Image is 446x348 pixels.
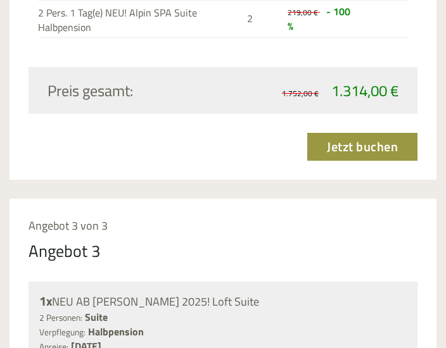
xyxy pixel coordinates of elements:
[39,311,82,324] small: 2 Personen:
[282,87,319,99] span: 1.752,00 €
[331,79,398,102] span: 1.314,00 €
[242,1,283,38] td: 2
[288,6,318,18] span: 219,00 €
[38,1,242,38] td: 2 Pers. 1 Tag(e) NEU! Alpin SPA Suite Halbpension
[29,217,108,234] span: Angebot 3 von 3
[39,326,86,339] small: Verpflegung:
[29,239,101,263] div: Angebot 3
[85,309,108,325] b: Suite
[39,292,407,311] div: NEU AB [PERSON_NAME] 2025! Loft Suite
[88,324,144,339] b: Halbpension
[38,80,223,101] div: Preis gesamt:
[288,4,350,34] span: - 100 %
[39,291,52,311] b: 1x
[307,133,417,161] a: Jetzt buchen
